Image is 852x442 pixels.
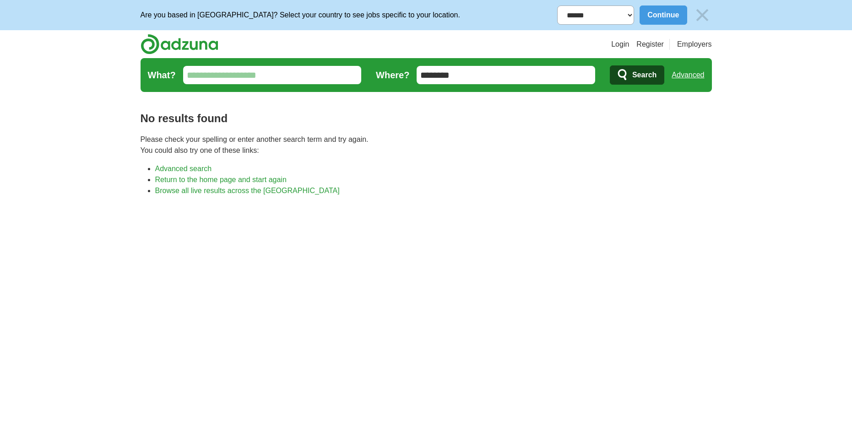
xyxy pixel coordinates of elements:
[636,39,664,50] a: Register
[632,66,657,84] span: Search
[141,34,218,54] img: Adzuna logo
[148,68,176,82] label: What?
[693,5,712,25] img: icon_close_no_bg.svg
[672,66,704,84] a: Advanced
[141,134,712,156] p: Please check your spelling or enter another search term and try again. You could also try one of ...
[376,68,409,82] label: Where?
[677,39,712,50] a: Employers
[155,176,287,183] a: Return to the home page and start again
[141,110,712,127] h1: No results found
[640,5,687,25] button: Continue
[155,187,340,194] a: Browse all live results across the [GEOGRAPHIC_DATA]
[155,165,212,172] a: Advanced search
[611,39,629,50] a: Login
[141,10,460,21] p: Are you based in [GEOGRAPHIC_DATA]? Select your country to see jobs specific to your location.
[610,65,664,85] button: Search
